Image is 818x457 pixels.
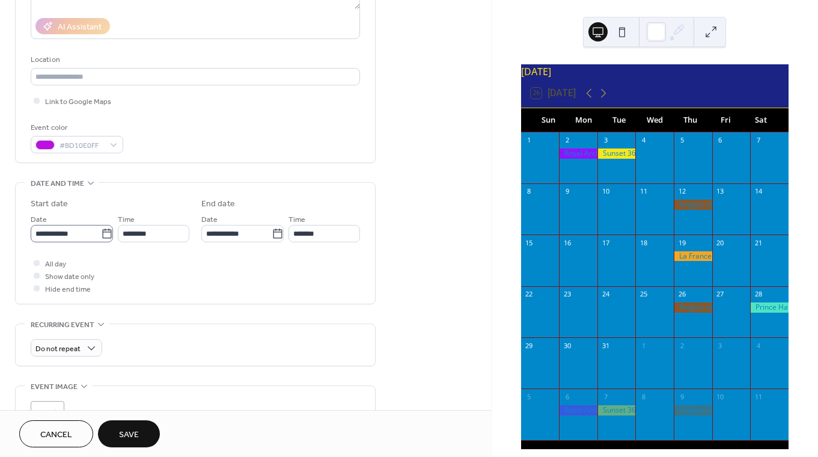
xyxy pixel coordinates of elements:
button: 26[DATE] [527,85,580,102]
div: 31 [601,341,610,350]
span: Event image [31,381,78,393]
span: Hide end time [45,283,91,296]
span: Save [119,429,139,441]
div: 1 [525,136,534,145]
div: 10 [601,187,610,196]
div: Knights of Pythias [674,200,712,210]
div: 25 [639,290,648,299]
div: 2 [677,341,686,350]
div: 17 [601,238,610,247]
div: 30 [563,341,572,350]
span: Date [201,213,218,226]
div: 12 [677,187,686,196]
div: 2 [563,136,572,145]
div: 28 [754,290,763,299]
span: Link to Google Maps [45,96,111,108]
div: Sat [743,108,779,132]
div: La France Stated Meeting [674,251,712,262]
span: Show date only [45,271,94,283]
span: Time [288,213,305,226]
div: Sun [531,108,566,132]
span: Cancel [40,429,72,441]
span: Date and time [31,177,84,190]
button: Save [98,420,160,447]
div: 29 [525,341,534,350]
div: Royal Arch [559,149,597,159]
div: 24 [601,290,610,299]
div: 22 [525,290,534,299]
div: 10 [716,392,725,401]
span: Time [118,213,135,226]
div: Fri [708,108,743,132]
div: Wed [637,108,673,132]
div: End date [201,198,235,210]
span: Date [31,213,47,226]
span: Recurring event [31,319,94,331]
div: 8 [525,187,534,196]
div: Location [31,54,358,66]
div: 5 [677,136,686,145]
div: 14 [754,187,763,196]
div: 27 [716,290,725,299]
div: Prince Hall Stated Meeting [750,302,789,313]
div: Sunset 369- Stated Meeting [597,149,636,159]
div: 7 [601,392,610,401]
div: Knights of Pythias [674,302,712,313]
div: 11 [754,392,763,401]
div: 13 [716,187,725,196]
div: Start date [31,198,68,210]
div: 19 [677,238,686,247]
div: 6 [563,392,572,401]
div: Mon [566,108,602,132]
div: 9 [563,187,572,196]
span: #BD10E0FF [60,140,104,152]
div: 16 [563,238,572,247]
div: Sunset 369- Stated Meeting [597,405,636,416]
span: All day [45,258,66,271]
div: 15 [525,238,534,247]
div: Event color [31,121,121,134]
div: 11 [639,187,648,196]
div: 23 [563,290,572,299]
div: ; [31,401,64,435]
div: Tue [602,108,637,132]
div: 20 [716,238,725,247]
div: 5 [525,392,534,401]
div: Knights of Pythias [674,405,712,416]
div: 3 [716,341,725,350]
div: 4 [754,341,763,350]
div: 6 [716,136,725,145]
div: 18 [639,238,648,247]
div: [DATE] [521,64,789,79]
div: 7 [754,136,763,145]
div: Royal Arch [559,405,597,416]
div: Thu [673,108,708,132]
div: 1 [639,341,648,350]
div: 4 [639,136,648,145]
div: 8 [639,392,648,401]
div: 26 [677,290,686,299]
div: 21 [754,238,763,247]
button: Cancel [19,420,93,447]
div: 3 [601,136,610,145]
span: Do not repeat [35,342,81,356]
div: 9 [677,392,686,401]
